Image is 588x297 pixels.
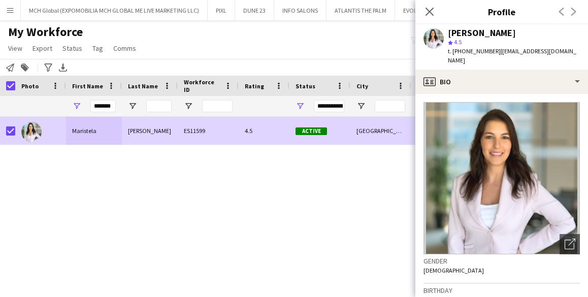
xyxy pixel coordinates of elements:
span: Tag [92,44,103,53]
div: 4.5 [239,117,289,145]
button: ATLANTIS THE PALM [326,1,395,20]
div: [PERSON_NAME] [448,28,516,38]
h3: Gender [423,256,580,266]
div: Bio [415,70,588,94]
button: DUNE 23 [235,1,274,20]
span: City [356,82,368,90]
a: Status [58,42,86,55]
div: Open photos pop-in [560,234,580,254]
span: Comms [113,44,136,53]
button: Open Filter Menu [356,102,366,111]
h3: Birthday [423,286,580,295]
span: 4.5 [454,38,462,46]
div: ES11599 [178,117,239,145]
button: Open Filter Menu [184,102,193,111]
span: Rating [245,82,264,90]
button: MCH Global (EXPOMOBILIA MCH GLOBAL ME LIVE MARKETING LLC) [21,1,208,20]
h3: Profile [415,5,588,18]
button: PIXL [208,1,235,20]
app-action-btn: Advanced filters [42,61,54,74]
span: Last Name [128,82,158,90]
button: Open Filter Menu [296,102,305,111]
span: Status [296,82,315,90]
div: Maristela [66,117,122,145]
button: Open Filter Menu [72,102,81,111]
button: EVOLUTION [395,1,443,20]
span: | [EMAIL_ADDRESS][DOMAIN_NAME] [448,47,576,64]
button: Open Filter Menu [128,102,137,111]
span: First Name [72,82,103,90]
div: [GEOGRAPHIC_DATA] [350,117,411,145]
span: Active [296,127,327,135]
span: t. [PHONE_NUMBER] [448,47,501,55]
img: Crew avatar or photo [423,102,580,254]
span: [DEMOGRAPHIC_DATA] [423,267,484,274]
img: Maristela Scott [21,122,42,142]
a: View [4,42,26,55]
button: INFO SALONS [274,1,326,20]
app-action-btn: Export XLSX [57,61,69,74]
input: Workforce ID Filter Input [202,100,233,112]
a: Tag [88,42,107,55]
a: Comms [109,42,140,55]
div: [PERSON_NAME] [122,117,178,145]
input: Last Name Filter Input [146,100,172,112]
span: My Workforce [8,24,83,40]
span: Workforce ID [184,78,220,93]
div: [DATE] [411,117,472,145]
app-action-btn: Notify workforce [4,61,16,74]
span: Photo [21,82,39,90]
app-action-btn: Add to tag [19,61,31,74]
span: View [8,44,22,53]
span: Export [32,44,52,53]
input: First Name Filter Input [90,100,116,112]
span: Status [62,44,82,53]
a: Export [28,42,56,55]
input: City Filter Input [375,100,405,112]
